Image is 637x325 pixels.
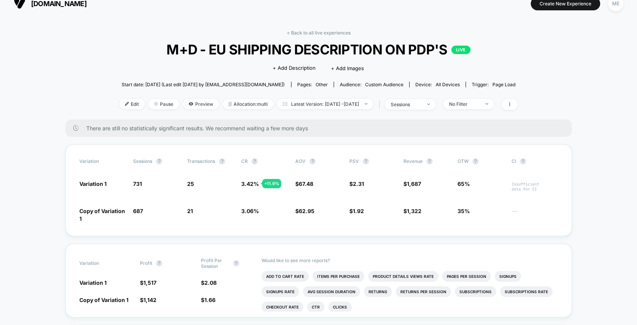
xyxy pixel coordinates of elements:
[368,271,438,282] li: Product Details Views Rate
[229,102,232,106] img: rebalance
[442,271,491,282] li: Pages Per Session
[349,208,364,214] span: $
[458,158,500,164] span: OTW
[262,302,303,312] li: Checkout Rate
[426,158,433,164] button: ?
[309,158,316,164] button: ?
[148,99,179,109] span: Pause
[287,30,351,36] a: < Back to all live experiences
[223,99,273,109] span: Allocation: multi
[458,181,470,187] span: 65%
[472,158,479,164] button: ?
[277,99,373,109] span: Latest Version: [DATE] - [DATE]
[140,279,156,286] span: $
[409,82,466,87] span: Device:
[154,102,158,106] img: end
[295,208,314,214] span: $
[520,158,526,164] button: ?
[407,208,421,214] span: 1,322
[303,286,360,297] li: Avg Session Duration
[455,286,496,297] li: Subscriptions
[133,208,143,214] span: 687
[495,271,521,282] li: Signups
[241,208,259,214] span: 3.06 %
[201,258,229,269] span: Profit Per Session
[451,46,471,54] p: LIVE
[119,99,145,109] span: Edit
[204,279,217,286] span: 2.08
[407,181,421,187] span: 1,687
[299,181,313,187] span: 67.48
[458,208,470,214] span: 35%
[79,208,125,222] span: Copy of Variation 1
[328,302,352,312] li: Clicks
[140,260,152,266] span: Profit
[331,65,364,71] span: + Add Images
[472,82,515,87] div: Trigger:
[340,82,403,87] div: Audience:
[313,271,364,282] li: Items Per Purchase
[512,182,558,192] span: Insufficient data for CI
[79,279,107,286] span: Variation 1
[139,41,498,57] span: M+D - EU SHIPPING DESCRIPTION ON PDP'S
[364,286,392,297] li: Returns
[140,297,156,303] span: $
[252,158,258,164] button: ?
[295,158,306,164] span: AOV
[241,158,248,164] span: CR
[187,158,215,164] span: Transactions
[79,158,122,164] span: Variation
[79,297,128,303] span: Copy of Variation 1
[353,181,364,187] span: 2.31
[262,271,309,282] li: Add To Cart Rate
[219,158,225,164] button: ?
[201,297,216,303] span: $
[486,103,488,105] img: end
[353,208,364,214] span: 1.92
[187,208,193,214] span: 21
[297,82,328,87] div: Pages:
[299,208,314,214] span: 62.95
[86,125,556,131] span: There are still no statistically significant results. We recommend waiting a few more days
[183,99,219,109] span: Preview
[403,181,421,187] span: $
[187,181,194,187] span: 25
[122,82,285,87] span: Start date: [DATE] (Last edit [DATE] by [EMAIL_ADDRESS][DOMAIN_NAME])
[349,181,364,187] span: $
[143,279,156,286] span: 1,517
[307,302,324,312] li: Ctr
[79,181,107,187] span: Variation 1
[156,158,162,164] button: ?
[512,158,554,164] span: CI
[449,101,480,107] div: No Filter
[436,82,460,87] span: all devices
[156,260,162,266] button: ?
[133,158,152,164] span: Sessions
[391,102,421,107] div: sessions
[396,286,451,297] li: Returns Per Session
[365,82,403,87] span: Custom Audience
[262,286,299,297] li: Signups Rate
[143,297,156,303] span: 1,142
[295,181,313,187] span: $
[349,158,359,164] span: PSV
[427,103,430,105] img: end
[79,258,122,269] span: Variation
[363,158,369,164] button: ?
[283,102,287,106] img: calendar
[365,103,367,105] img: end
[512,209,558,222] span: ---
[262,258,558,263] p: Would like to see more reports?
[201,279,217,286] span: $
[233,260,239,266] button: ?
[241,181,259,187] span: 3.42 %
[262,179,281,188] div: + 11.9 %
[377,99,385,110] span: |
[500,286,553,297] li: Subscriptions Rate
[403,158,423,164] span: Revenue
[316,82,328,87] span: other
[403,208,421,214] span: $
[204,297,216,303] span: 1.66
[133,181,142,187] span: 731
[125,102,129,106] img: edit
